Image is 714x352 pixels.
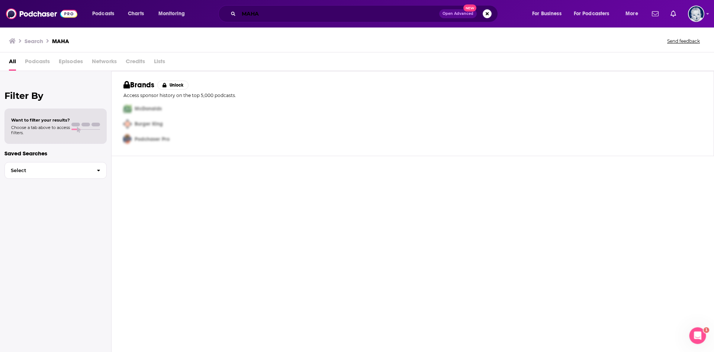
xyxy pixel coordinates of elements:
[157,81,189,90] button: Unlock
[569,8,620,20] button: open menu
[4,150,107,157] p: Saved Searches
[153,8,194,20] button: open menu
[527,8,571,20] button: open menu
[5,168,91,173] span: Select
[9,55,16,71] a: All
[158,9,185,19] span: Monitoring
[92,9,114,19] span: Podcasts
[463,4,477,12] span: New
[123,8,148,20] a: Charts
[123,93,702,98] p: Access sponsor history on the top 5,000 podcasts.
[688,6,704,22] img: User Profile
[443,12,473,16] span: Open Advanced
[135,136,170,142] span: Podchaser Pro
[52,38,69,45] h3: MAHA
[4,90,107,101] h2: Filter By
[135,106,162,112] span: McDonalds
[87,8,124,20] button: open menu
[154,55,165,71] span: Lists
[532,9,562,19] span: For Business
[59,55,83,71] span: Episodes
[439,9,477,18] button: Open AdvancedNew
[4,162,107,179] button: Select
[25,38,43,45] h3: Search
[25,55,50,71] span: Podcasts
[120,116,135,132] img: Second Pro Logo
[225,5,505,22] div: Search podcasts, credits, & more...
[239,8,439,20] input: Search podcasts, credits, & more...
[11,125,70,135] span: Choose a tab above to access filters.
[574,9,610,19] span: For Podcasters
[11,117,70,123] span: Want to filter your results?
[128,9,144,19] span: Charts
[668,7,679,20] a: Show notifications dropdown
[123,80,154,90] h2: Brands
[120,132,135,147] img: Third Pro Logo
[688,6,704,22] button: Show profile menu
[689,327,707,345] iframe: Intercom live chat
[6,7,77,21] img: Podchaser - Follow, Share and Rate Podcasts
[649,7,662,20] a: Show notifications dropdown
[620,8,647,20] button: open menu
[92,55,117,71] span: Networks
[135,121,163,127] span: Burger King
[126,55,145,71] span: Credits
[704,327,710,333] span: 1
[625,9,638,19] span: More
[688,6,704,22] span: Logged in as blg1538
[665,38,702,44] button: Send feedback
[120,101,135,116] img: First Pro Logo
